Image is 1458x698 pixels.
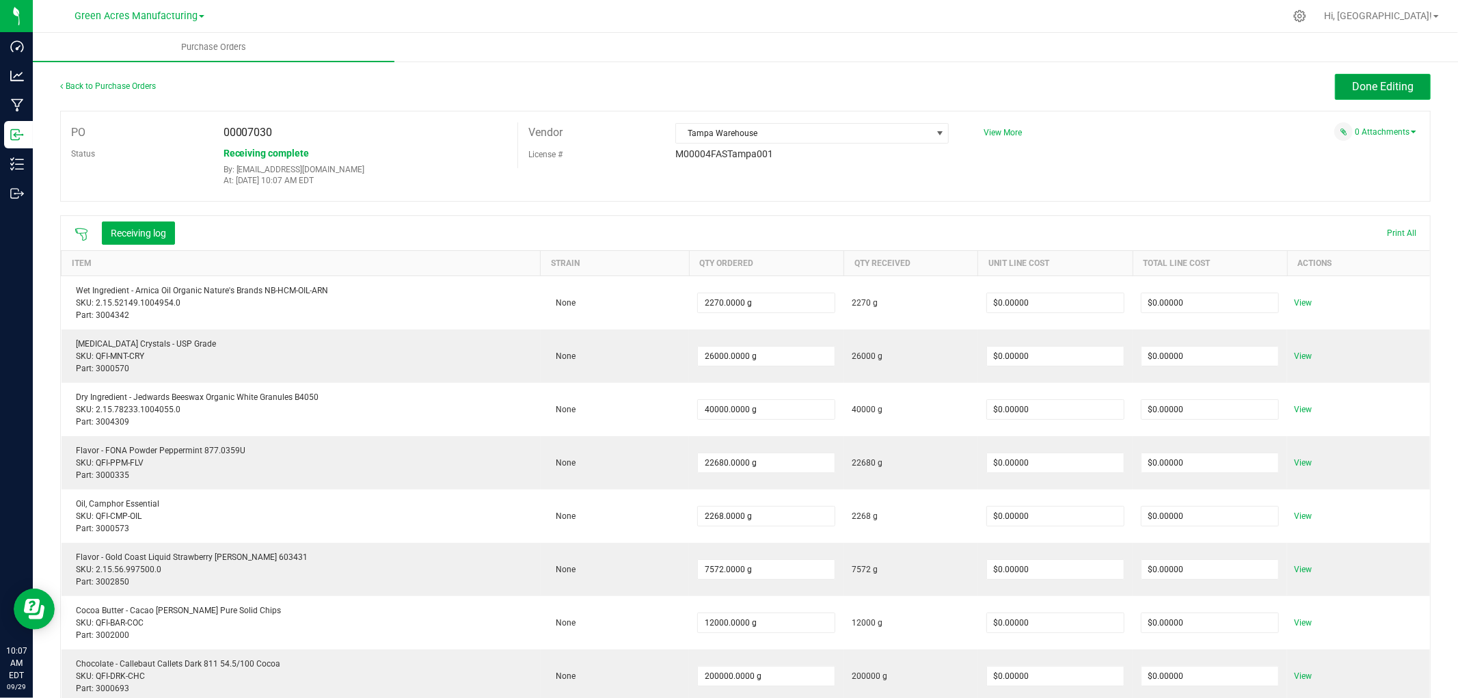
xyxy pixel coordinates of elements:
[1142,400,1278,419] input: $0.00000
[1335,74,1431,100] button: Done Editing
[1142,293,1278,312] input: $0.00000
[549,458,576,468] span: None
[10,40,24,53] inline-svg: Dashboard
[1289,348,1317,364] span: View
[1142,347,1278,366] input: $0.00000
[1324,10,1432,21] span: Hi, [GEOGRAPHIC_DATA]!
[62,251,541,276] th: Item
[698,507,835,526] input: 0 g
[224,148,310,159] span: Receiving complete
[1334,122,1353,141] span: Attach a document
[10,69,24,83] inline-svg: Analytics
[1289,615,1317,631] span: View
[528,122,563,143] label: Vendor
[549,618,576,628] span: None
[675,148,773,159] span: M00004FASTampa001
[676,124,931,143] span: Tampa Warehouse
[852,563,878,576] span: 7572 g
[70,284,532,321] div: Wet Ingredient - Arnica Oil Organic Nature's Brands NB-HCM-OIL-ARN SKU: 2.15.52149.1004954.0 Part...
[163,41,265,53] span: Purchase Orders
[528,144,563,165] label: License #
[1289,561,1317,578] span: View
[698,400,835,419] input: 0 g
[698,667,835,686] input: 0 g
[1142,613,1278,632] input: $0.00000
[978,251,1133,276] th: Unit Line Cost
[1355,127,1416,137] a: 0 Attachments
[1133,251,1287,276] th: Total Line Cost
[1142,453,1278,472] input: $0.00000
[987,400,1124,419] input: $0.00000
[1142,667,1278,686] input: $0.00000
[70,498,532,535] div: Oil, Camphor Essential SKU: QFI-CMP-OIL Part: 3000573
[852,403,882,416] span: 40000 g
[75,228,88,241] span: Scan packages to receive
[1289,455,1317,471] span: View
[1289,668,1317,684] span: View
[224,126,273,139] span: 00007030
[1289,295,1317,311] span: View
[70,444,532,481] div: Flavor - FONA Powder Peppermint 877.0359U SKU: QFI-PPM-FLV Part: 3000335
[987,507,1124,526] input: $0.00000
[698,560,835,579] input: 0 g
[549,565,576,574] span: None
[6,682,27,692] p: 09/29
[1289,401,1317,418] span: View
[987,293,1124,312] input: $0.00000
[852,617,882,629] span: 12000 g
[60,81,156,91] a: Back to Purchase Orders
[70,658,532,695] div: Chocolate - Callebaut Callets Dark 811 54.5/100 Cocoa SKU: QFI-DRK-CHC Part: 3000693
[698,453,835,472] input: 0 g
[987,453,1124,472] input: $0.00000
[987,667,1124,686] input: $0.00000
[852,350,882,362] span: 26000 g
[987,347,1124,366] input: $0.00000
[541,251,689,276] th: Strain
[1291,10,1308,23] div: Manage settings
[10,157,24,171] inline-svg: Inventory
[852,297,878,309] span: 2270 g
[70,551,532,588] div: Flavor - Gold Coast Liquid Strawberry [PERSON_NAME] 603431 SKU: 2.15.56.997500.0 Part: 3002850
[6,645,27,682] p: 10:07 AM EDT
[224,176,507,185] p: At: [DATE] 10:07 AM EDT
[10,98,24,112] inline-svg: Manufacturing
[71,144,95,164] label: Status
[549,671,576,681] span: None
[1142,560,1278,579] input: $0.00000
[852,510,878,522] span: 2268 g
[71,122,85,143] label: PO
[1352,80,1414,93] span: Done Editing
[984,128,1022,137] a: View More
[70,338,532,375] div: [MEDICAL_DATA] Crystals - USP Grade SKU: QFI-MNT-CRY Part: 3000570
[70,604,532,641] div: Cocoa Butter - Cacao [PERSON_NAME] Pure Solid Chips SKU: QFI-BAR-COC Part: 3002000
[102,222,175,245] button: Receiving log
[698,347,835,366] input: 0 g
[689,251,843,276] th: Qty Ordered
[10,128,24,142] inline-svg: Inbound
[75,10,198,22] span: Green Acres Manufacturing
[70,391,532,428] div: Dry Ingredient - Jedwards Beeswax Organic White Granules B4050 SKU: 2.15.78233.1004055.0 Part: 30...
[987,560,1124,579] input: $0.00000
[549,511,576,521] span: None
[852,457,882,469] span: 22680 g
[698,613,835,632] input: 0 g
[224,165,507,174] p: By: [EMAIL_ADDRESS][DOMAIN_NAME]
[1387,228,1416,238] span: Print All
[698,293,835,312] input: 0 g
[14,589,55,630] iframe: Resource center
[10,187,24,200] inline-svg: Outbound
[549,351,576,361] span: None
[852,670,887,682] span: 200000 g
[1142,507,1278,526] input: $0.00000
[549,298,576,308] span: None
[1289,508,1317,524] span: View
[843,251,978,276] th: Qty Received
[1287,251,1430,276] th: Actions
[33,33,394,62] a: Purchase Orders
[549,405,576,414] span: None
[987,613,1124,632] input: $0.00000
